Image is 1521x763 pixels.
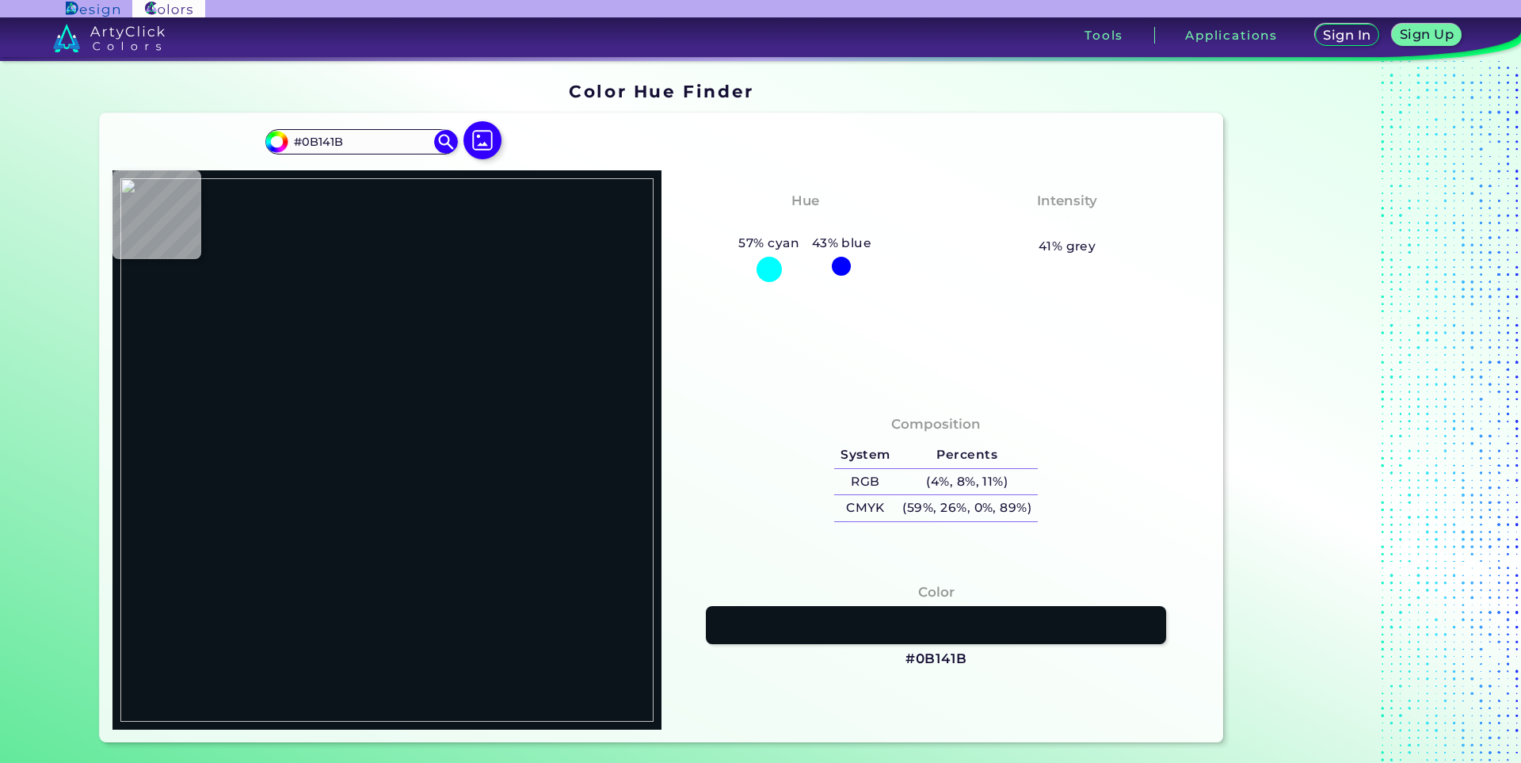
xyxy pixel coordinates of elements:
img: 12255b1d-4a85-44b0-89fb-96ab01fe0e5d [120,178,654,722]
h3: #0B141B [905,650,967,669]
h5: (4%, 8%, 11%) [897,469,1038,495]
h5: 57% cyan [733,233,806,254]
img: ArtyClick Design logo [66,2,119,17]
img: icon picture [463,121,501,159]
h4: Intensity [1037,189,1097,212]
img: logo_artyclick_colors_white.svg [53,24,165,52]
h5: 43% blue [806,233,878,254]
h3: Medium [1030,215,1104,234]
h3: Cyan-Blue [760,215,850,234]
h5: Sign Up [1402,29,1451,40]
a: Sign In [1318,25,1377,45]
h5: 41% grey [1039,236,1096,257]
h3: Applications [1185,29,1278,41]
h1: Color Hue Finder [569,79,753,103]
h5: RGB [834,469,896,495]
h5: System [834,442,896,468]
h5: Percents [897,442,1038,468]
h4: Hue [791,189,819,212]
h5: Sign In [1325,29,1368,41]
a: Sign Up [1395,25,1458,45]
input: type color.. [288,131,435,152]
h4: Color [918,581,955,604]
img: icon search [434,130,458,154]
h4: Composition [891,413,981,436]
h5: (59%, 26%, 0%, 89%) [897,495,1038,521]
h5: CMYK [834,495,896,521]
iframe: Advertisement [1229,76,1428,749]
h3: Tools [1085,29,1123,41]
